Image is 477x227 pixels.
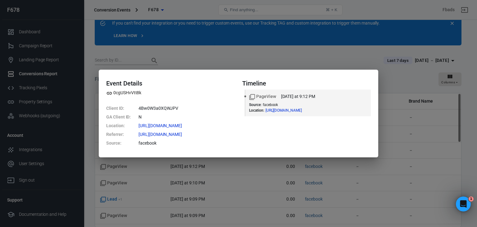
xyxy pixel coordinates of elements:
span: Standard event name [249,93,276,100]
dd: facebook [139,139,235,147]
time: 2025-09-07T21:12:50+07:00 [281,93,315,100]
dt: GA Client ID : [106,113,137,121]
span: https://fast678.space/ [266,109,313,112]
dt: Source : [106,139,137,147]
dd: https://fast678.space/ [139,121,235,130]
span: http://m.facebook.com/ [139,132,193,137]
dt: Referrer : [106,130,137,139]
span: Property [106,90,141,96]
dt: Source : [249,103,261,107]
span: facebook [263,103,278,107]
dt: Location : [249,108,264,113]
dt: Client ID : [106,104,137,113]
h4: Event Details [106,80,235,87]
h4: Timeline [242,80,371,87]
dd: http://m.facebook.com/ [139,130,235,139]
dt: Location : [106,121,137,130]
dd: N [139,113,235,121]
iframe: Intercom live chat [456,197,471,211]
span: https://fast678.space/ [139,123,193,128]
span: 1 [469,197,474,202]
dd: 4Bw0W3a0XQWJPV [139,104,235,113]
